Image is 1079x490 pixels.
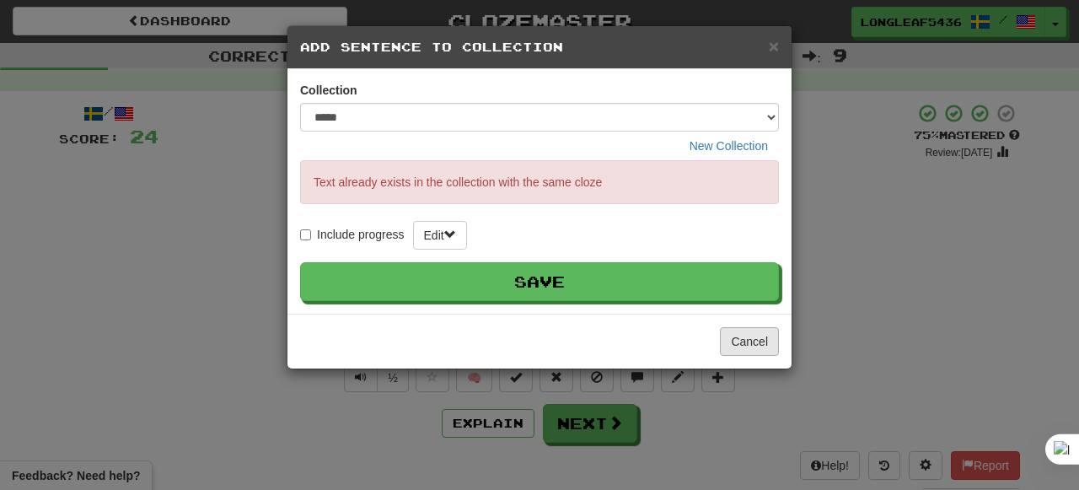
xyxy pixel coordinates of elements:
[769,36,779,56] span: ×
[300,82,357,99] label: Collection
[769,37,779,55] button: Close
[300,39,779,56] h5: Add Sentence to Collection
[300,229,311,240] input: Include progress
[300,262,779,301] button: Save
[300,160,779,204] p: Text already exists in the collection with the same cloze
[720,327,779,356] button: Cancel
[300,226,405,243] label: Include progress
[413,221,467,250] button: Edit
[679,132,779,160] button: New Collection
